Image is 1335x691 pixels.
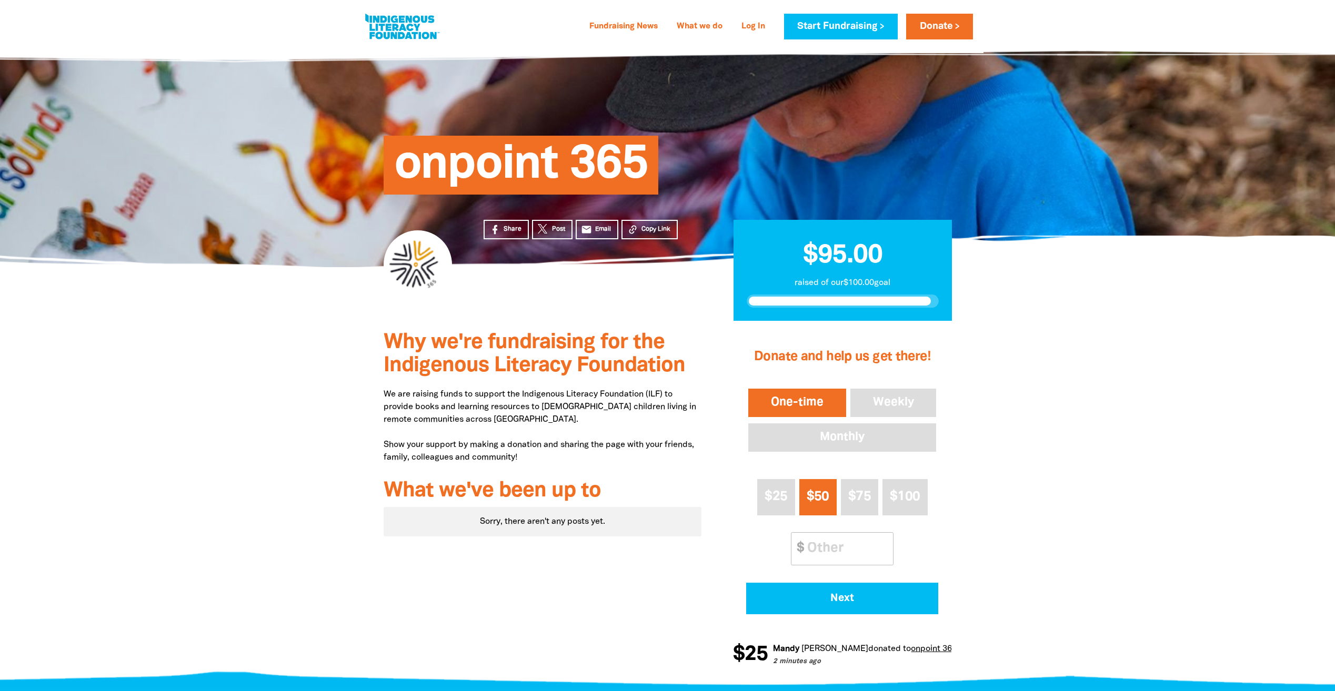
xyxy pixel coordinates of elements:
span: Next [761,593,924,604]
em: [PERSON_NAME] [796,645,863,653]
span: $95.00 [803,243,882,268]
h3: What we've been up to [384,480,702,503]
button: $100 [882,479,928,515]
button: Weekly [848,387,939,419]
span: donated to [863,645,906,653]
p: We are raising funds to support the Indigenous Literacy Foundation (ILF) to provide books and lea... [384,388,702,464]
a: Share [484,220,529,239]
span: Why we're fundraising for the Indigenous Literacy Foundation [384,333,685,375]
span: $75 [848,491,871,503]
a: Start Fundraising [784,14,898,39]
button: $50 [799,479,837,515]
button: Copy Link [621,220,678,239]
span: $50 [807,491,829,503]
input: Other [800,533,893,565]
p: raised of our $100.00 goal [747,277,939,289]
a: What we do [670,18,729,35]
span: $100 [890,491,920,503]
a: Post [532,220,573,239]
span: onpoint 365 [394,144,648,195]
span: $25 [765,491,787,503]
div: Donation stream [733,638,951,672]
em: Mandy [768,645,794,653]
a: Donate [906,14,972,39]
button: $75 [841,479,878,515]
i: email [581,224,592,235]
p: 2 minutes ago [768,657,951,667]
span: Share [504,225,521,234]
span: $ [791,533,804,565]
div: Sorry, there aren't any posts yet. [384,507,702,536]
span: Email [595,225,611,234]
div: Paginated content [384,507,702,536]
h2: Donate and help us get there! [746,336,938,378]
a: Log In [735,18,771,35]
span: Post [552,225,565,234]
span: Copy Link [641,225,670,234]
a: onpoint 365 [906,645,951,653]
button: One-time [746,387,848,419]
button: Pay with Credit Card [746,583,938,614]
a: Fundraising News [583,18,664,35]
button: Monthly [746,421,938,454]
button: $25 [757,479,795,515]
span: $25 [728,644,762,665]
a: emailEmail [576,220,619,239]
